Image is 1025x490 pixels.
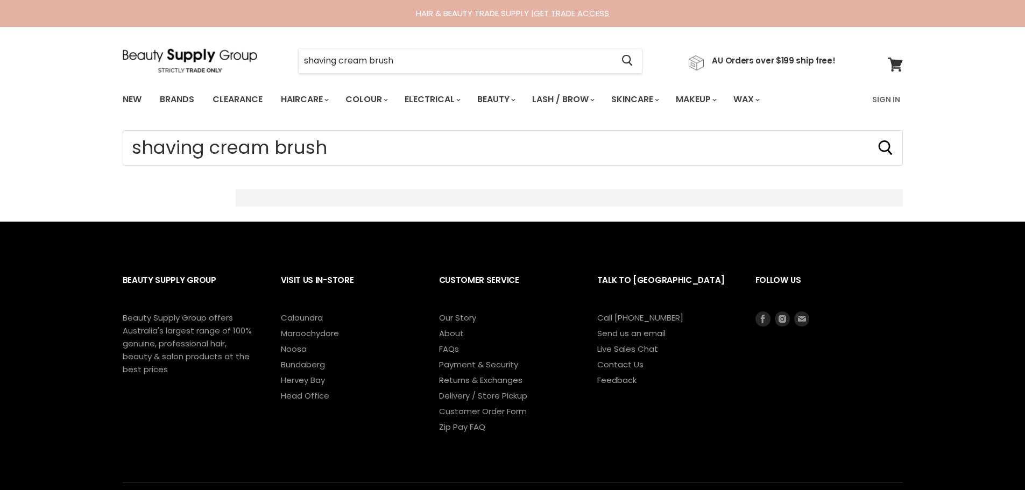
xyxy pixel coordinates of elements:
h2: Follow us [755,267,903,311]
a: Maroochydore [281,328,339,339]
form: Product [123,130,903,166]
a: Our Story [439,312,476,323]
a: Electrical [397,88,467,111]
p: Beauty Supply Group offers Australia's largest range of 100% genuine, professional hair, beauty &... [123,311,252,376]
button: Search [877,139,894,157]
a: Makeup [668,88,723,111]
ul: Main menu [115,84,817,115]
a: Brands [152,88,202,111]
a: Hervey Bay [281,374,325,386]
a: GET TRADE ACCESS [534,8,609,19]
a: Payment & Security [439,359,518,370]
a: Head Office [281,390,329,401]
input: Search [299,48,613,73]
h2: Customer Service [439,267,576,311]
a: Send us an email [597,328,666,339]
a: Feedback [597,374,637,386]
iframe: Gorgias live chat messenger [971,439,1014,479]
input: Search [123,130,903,166]
a: Wax [725,88,766,111]
a: Contact Us [597,359,644,370]
form: Product [298,48,642,74]
h2: Beauty Supply Group [123,267,259,311]
a: Noosa [281,343,307,354]
a: Lash / Brow [524,88,601,111]
a: Call [PHONE_NUMBER] [597,312,683,323]
a: Beauty [469,88,522,111]
a: Customer Order Form [439,406,527,417]
a: Skincare [603,88,666,111]
a: Caloundra [281,312,323,323]
a: Live Sales Chat [597,343,658,354]
a: FAQs [439,343,459,354]
a: Sign In [866,88,907,111]
a: New [115,88,150,111]
h2: Visit Us In-Store [281,267,418,311]
div: HAIR & BEAUTY TRADE SUPPLY | [109,8,916,19]
a: Returns & Exchanges [439,374,522,386]
h2: Talk to [GEOGRAPHIC_DATA] [597,267,734,311]
a: Haircare [273,88,335,111]
nav: Main [109,84,916,115]
a: Zip Pay FAQ [439,421,485,432]
button: Search [613,48,642,73]
a: Delivery / Store Pickup [439,390,527,401]
a: Colour [337,88,394,111]
a: Clearance [204,88,271,111]
a: Bundaberg [281,359,325,370]
a: About [439,328,464,339]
